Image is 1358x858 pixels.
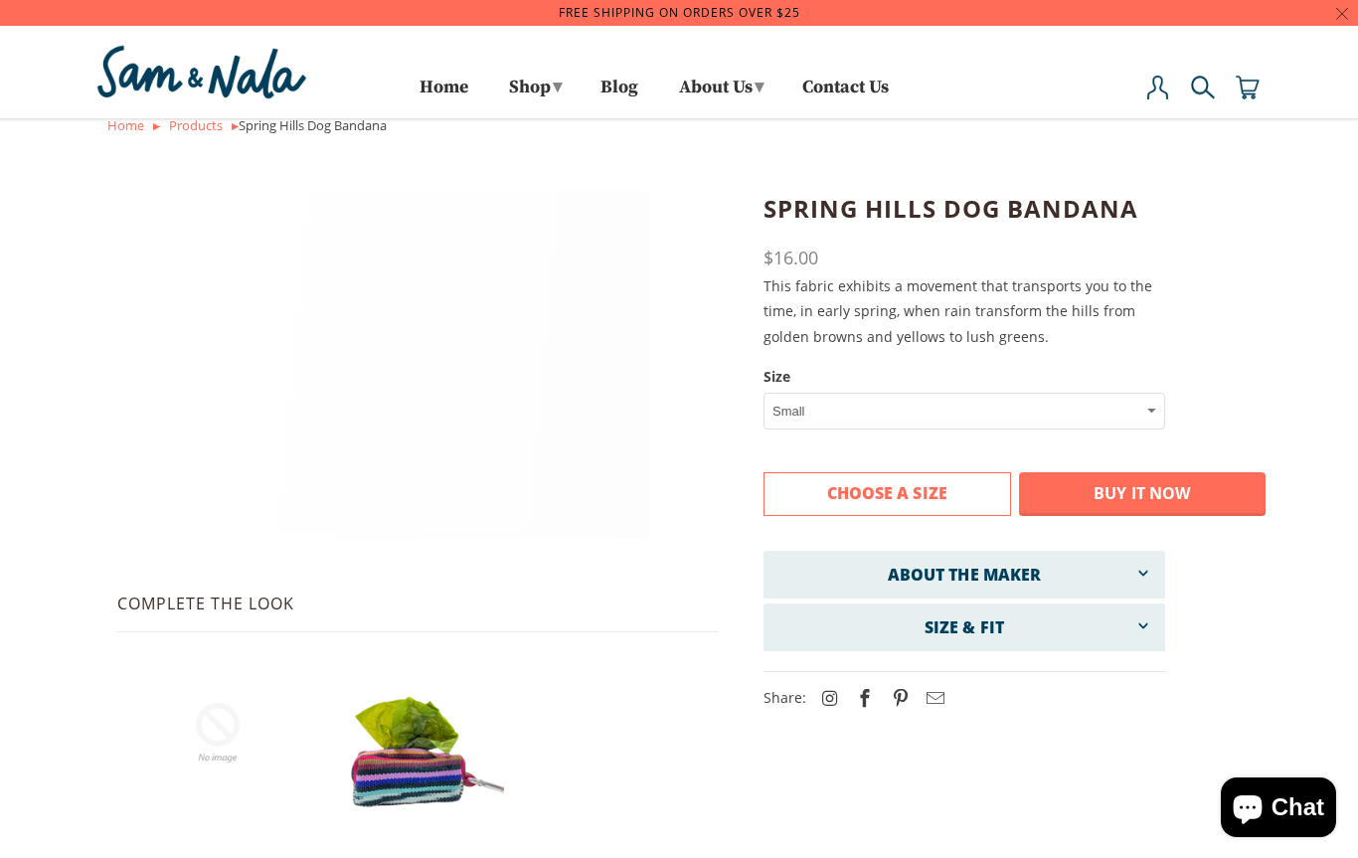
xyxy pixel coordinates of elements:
span: choose a size [827,482,947,504]
a: Shop▾ [502,70,567,113]
img: cart-icon [1236,76,1260,99]
span: ▾ [755,76,764,98]
span: ▾ [553,76,562,98]
label: Size [764,364,1165,389]
a: Home [420,81,468,113]
img: or.png [153,123,160,130]
a: SIZE & FIT [764,615,1165,639]
a: Email this to a friend [917,686,948,710]
img: Sam & Nala [92,41,311,103]
img: search-icon [1191,76,1215,99]
a: Sam & Nala on Instagram [810,686,842,710]
a: Free Shipping on orders over $25 [559,4,800,21]
button: choose a size [764,472,1011,516]
a: Contact Us [802,81,889,113]
button: Buy it now [1019,472,1267,516]
a: About Us▾ [672,70,768,113]
h1: Spring Hills Dog Bandana [764,191,1165,227]
a: Spring Hills Dog Bandana [92,191,744,539]
h5: Complete the Look [117,592,719,632]
a: About the Maker [764,563,1165,587]
div: Spring Hills Dog Bandana [107,113,1251,138]
a: Home [107,116,144,134]
a: Share this on Facebook [846,686,878,710]
a: Blog [600,81,638,113]
img: or.png [232,123,239,130]
a: Spring Hills Dog Bandana [132,647,303,828]
a: Search [1191,76,1215,119]
span: Share: [764,688,948,707]
span: This fabric exhibits a movement that transports you to the time, in early spring, when rain trans... [764,276,1152,345]
a: Share this on Pinterest [882,686,914,710]
span: $16.00 [764,246,818,269]
img: user-icon [1146,76,1170,99]
a: Products [169,116,223,134]
inbox-online-store-chat: Shopify online store chat [1215,777,1342,842]
a: My Account [1146,76,1170,119]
